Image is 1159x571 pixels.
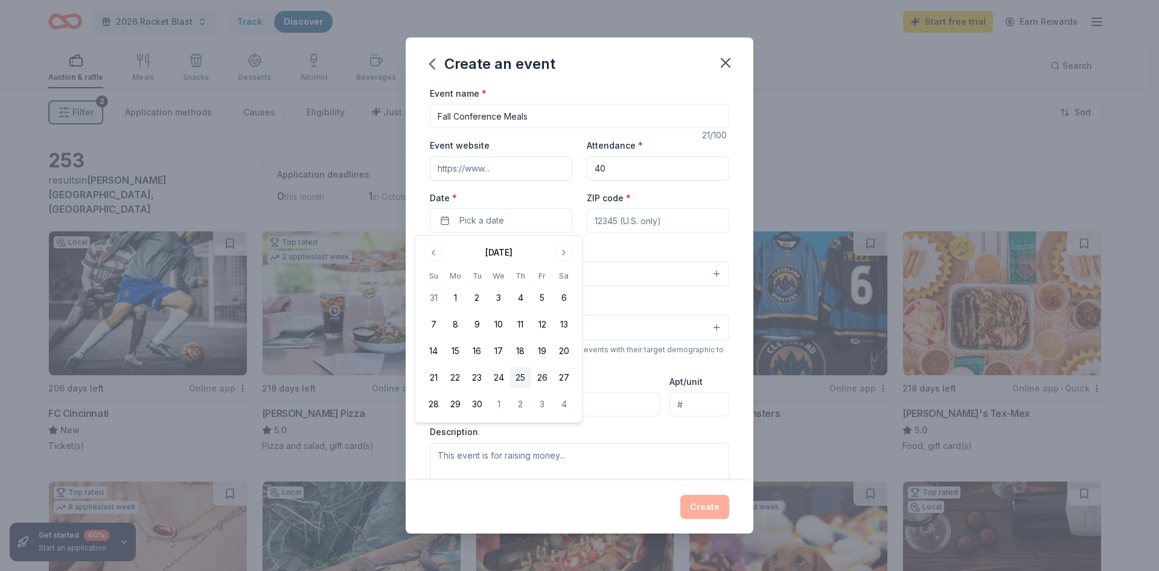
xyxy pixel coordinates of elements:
[444,340,466,362] button: 15
[553,314,575,335] button: 13
[430,426,478,438] label: Description
[444,393,466,415] button: 29
[430,140,490,152] label: Event website
[423,340,444,362] button: 14
[531,314,553,335] button: 12
[430,54,555,74] div: Create an event
[702,128,729,143] div: 21 /100
[531,269,553,282] th: Friday
[531,287,553,309] button: 5
[423,367,444,389] button: 21
[531,340,553,362] button: 19
[430,88,487,100] label: Event name
[553,367,575,389] button: 27
[488,314,509,335] button: 10
[430,104,729,128] input: Spring Fundraiser
[509,367,531,389] button: 25
[531,393,553,415] button: 3
[444,287,466,309] button: 1
[509,314,531,335] button: 11
[488,393,509,415] button: 1
[509,287,531,309] button: 4
[425,244,442,261] button: Go to previous month
[669,392,729,416] input: #
[531,367,553,389] button: 26
[430,192,572,204] label: Date
[466,367,488,389] button: 23
[444,367,466,389] button: 22
[485,245,512,260] div: [DATE]
[466,393,488,415] button: 30
[553,393,575,415] button: 4
[587,156,729,181] input: 20
[466,269,488,282] th: Tuesday
[444,314,466,335] button: 8
[669,376,703,388] label: Apt/unit
[423,393,444,415] button: 28
[423,314,444,335] button: 7
[466,314,488,335] button: 9
[553,269,575,282] th: Saturday
[423,269,444,282] th: Sunday
[509,269,531,282] th: Thursday
[553,340,575,362] button: 20
[488,287,509,309] button: 3
[553,287,575,309] button: 6
[509,393,531,415] button: 2
[555,244,572,261] button: Go to next month
[488,340,509,362] button: 17
[466,287,488,309] button: 2
[488,367,509,389] button: 24
[430,156,572,181] input: https://www...
[444,269,466,282] th: Monday
[466,340,488,362] button: 16
[587,140,643,152] label: Attendance
[423,287,444,309] button: 31
[587,208,729,233] input: 12345 (U.S. only)
[430,208,572,233] button: Pick a date
[587,192,631,204] label: ZIP code
[509,340,531,362] button: 18
[488,269,509,282] th: Wednesday
[459,213,504,228] span: Pick a date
